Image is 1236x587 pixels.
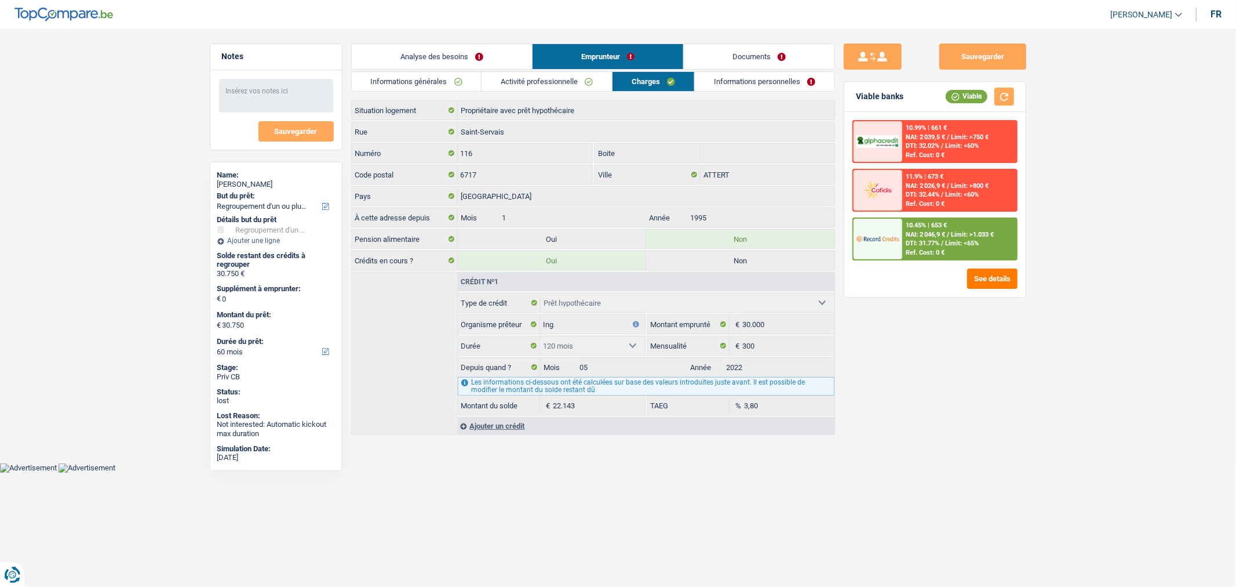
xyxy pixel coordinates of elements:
div: Simulation Date: [217,444,335,454]
span: NAI: 2 026,9 € [906,182,945,190]
label: Supplément à emprunter: [217,284,333,293]
label: Situation logement [352,101,458,119]
div: 11.9% | 673 € [906,173,943,180]
span: Limit: <65% [945,240,979,247]
input: MM [577,358,687,376]
div: Priv CB [217,372,335,382]
input: AAAA [724,358,834,376]
span: € [540,396,553,415]
span: / [941,191,943,198]
label: Non [646,230,834,248]
div: Détails but du prêt [217,215,335,224]
label: Oui [458,230,646,248]
div: Stage: [217,363,335,372]
label: Montant du prêt: [217,310,333,320]
a: Activité professionnelle [482,72,612,91]
span: NAI: 2 046,9 € [906,231,945,238]
div: Ref. Cost: 0 € [906,200,945,208]
label: Type de crédit [458,293,541,312]
label: Durée du prêt: [217,337,333,346]
label: Montant du solde [458,396,540,415]
span: Limit: >1.033 € [951,231,994,238]
span: € [217,321,221,330]
a: Charges [612,72,694,91]
label: Boite [595,144,701,162]
button: Sauvegarder [258,121,334,142]
label: Rue [352,122,458,141]
div: Not interested: Automatic kickout max duration [217,420,335,438]
span: / [947,231,949,238]
div: Name: [217,171,335,180]
label: TAEG [648,396,730,415]
img: Cofidis [856,179,899,201]
label: Montant emprunté [648,315,730,334]
button: Sauvegarder [939,44,1026,70]
div: Les informations ci-dessous ont été calculées sur base des valeurs introduites juste avant. Il es... [458,377,834,396]
img: Advertisement [59,463,115,473]
label: Organisme prêteur [458,315,540,334]
div: Crédit nº1 [458,278,501,285]
label: But du prêt: [217,191,333,201]
div: Lost Reason: [217,411,335,421]
span: Limit: >800 € [951,182,989,190]
span: Sauvegarder [275,128,318,135]
span: DTI: 32.44% [906,191,939,198]
img: Record Credits [856,228,899,249]
label: Depuis quand ? [458,358,541,376]
label: Année [688,358,724,376]
label: Mois [458,208,499,227]
label: Pension alimentaire [352,230,458,248]
label: Mensualité [648,336,730,355]
span: NAI: 2 039,5 € [906,133,945,141]
span: Limit: >750 € [951,133,989,141]
label: Mois [541,358,577,376]
a: Analyse des besoins [352,44,532,69]
label: Pays [352,187,458,205]
span: Limit: <60% [945,191,979,198]
span: / [941,240,943,247]
span: [PERSON_NAME] [1110,10,1172,20]
div: Viable banks [856,92,903,102]
label: Année [646,208,687,227]
div: 10.45% | 653 € [906,222,947,229]
a: Informations personnelles [695,72,834,91]
label: Ville [595,165,701,184]
span: / [947,182,949,190]
div: fr [1211,9,1222,20]
span: / [947,133,949,141]
div: [DATE] [217,453,335,462]
span: / [941,142,943,150]
div: Solde restant des crédits à regrouper [217,251,335,269]
a: Emprunteur [533,44,683,69]
span: € [730,315,742,334]
button: See details [967,269,1018,289]
h5: Notes [222,52,330,61]
span: € [217,294,221,303]
span: Limit: <60% [945,142,979,150]
input: AAAA [687,208,834,227]
a: [PERSON_NAME] [1101,5,1182,24]
label: Non [646,251,834,270]
label: Oui [458,251,646,270]
div: Viable [946,90,987,103]
div: Ref. Cost: 0 € [906,151,945,159]
label: Numéro [352,144,458,162]
a: Documents [684,44,834,69]
div: Ajouter un crédit [457,417,834,434]
div: Ajouter une ligne [217,237,335,245]
img: AlphaCredit [856,135,899,148]
span: % [730,396,744,415]
label: Durée [458,336,540,355]
span: DTI: 31.77% [906,240,939,247]
label: Code postal [352,165,458,184]
div: 10.99% | 661 € [906,124,947,132]
div: Ref. Cost: 0 € [906,249,945,256]
div: Status: [217,387,335,397]
div: [PERSON_NAME] [217,180,335,189]
span: € [730,336,742,355]
label: Crédits en cours ? [352,251,458,270]
img: TopCompare Logo [14,8,113,21]
div: 30.750 € [217,269,335,278]
input: MM [499,208,646,227]
a: Informations générales [352,72,482,91]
